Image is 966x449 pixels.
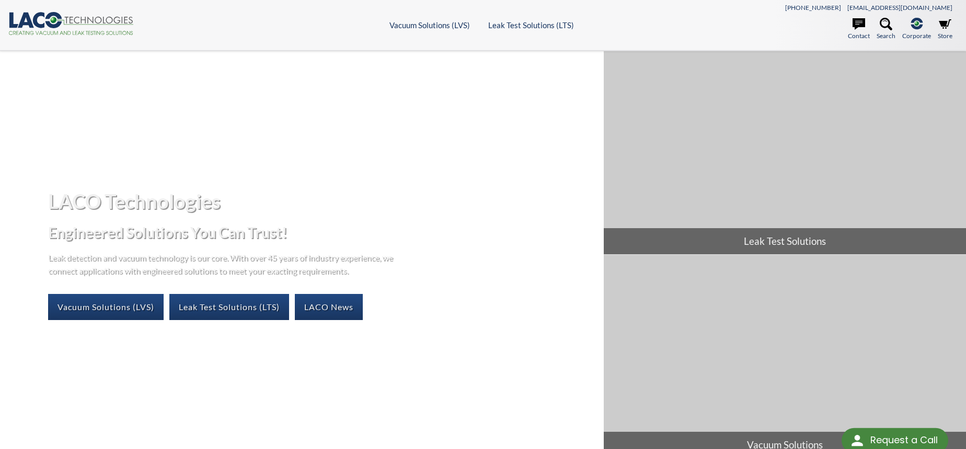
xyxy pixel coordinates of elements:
a: Store [938,18,952,41]
a: [EMAIL_ADDRESS][DOMAIN_NAME] [847,4,952,11]
a: [PHONE_NUMBER] [785,4,841,11]
a: Vacuum Solutions (LVS) [389,20,470,30]
span: Corporate [902,31,931,41]
h1: LACO Technologies [48,188,595,214]
p: Leak detection and vacuum technology is our core. With over 45 years of industry experience, we c... [48,251,398,277]
span: Leak Test Solutions [604,228,966,254]
img: round button [849,432,866,449]
a: Leak Test Solutions (LTS) [169,294,289,320]
a: LACO News [295,294,363,320]
a: Leak Test Solutions (LTS) [488,20,574,30]
a: Leak Test Solutions [604,51,966,254]
a: Search [877,18,895,41]
h2: Engineered Solutions You Can Trust! [48,223,595,242]
a: Vacuum Solutions (LVS) [48,294,164,320]
a: Contact [848,18,870,41]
